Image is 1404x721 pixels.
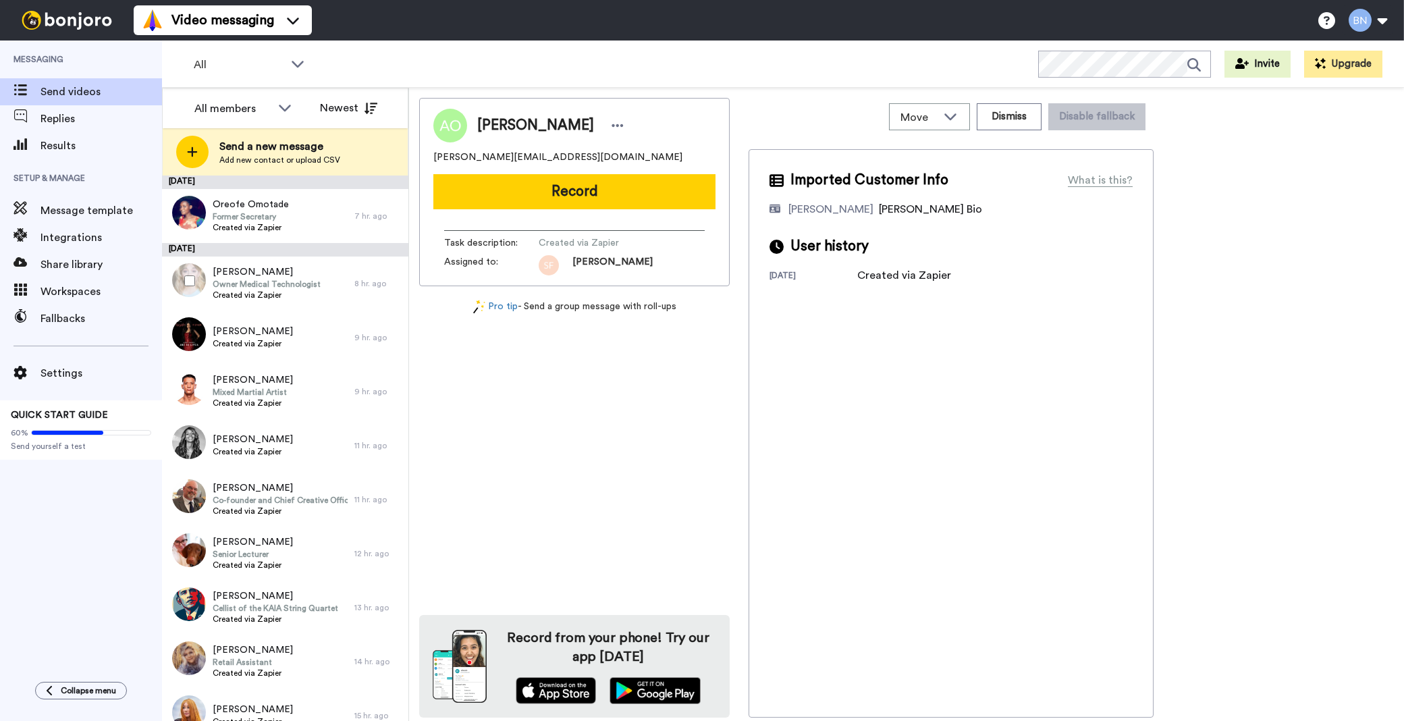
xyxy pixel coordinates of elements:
img: sf.png [539,255,559,275]
div: 14 hr. ago [354,656,402,667]
img: playstore [610,677,701,704]
div: 13 hr. ago [354,602,402,613]
img: bj-logo-header-white.svg [16,11,117,30]
span: Created via Zapier [213,614,338,624]
span: Workspaces [40,284,162,300]
img: abfc78c9-00bd-4c56-bc92-83f1528d5307.jpg [172,317,206,351]
span: [PERSON_NAME] [213,373,293,387]
div: [PERSON_NAME] [788,201,873,217]
div: 11 hr. ago [354,494,402,505]
span: Assigned to: [444,255,539,275]
span: Created via Zapier [213,506,348,516]
span: [PERSON_NAME] [213,325,293,338]
span: Results [40,138,162,154]
button: Record [433,174,715,209]
span: [PERSON_NAME] [213,643,293,657]
span: Created via Zapier [213,222,289,233]
img: magic-wand.svg [473,300,485,314]
span: Cellist of the KAIA String Quartet [213,603,338,614]
span: Add new contact or upload CSV [219,155,340,165]
h4: Record from your phone! Try our app [DATE] [500,629,716,666]
span: Replies [40,111,162,127]
button: Invite [1224,51,1291,78]
span: [PERSON_NAME] [213,589,338,603]
div: 9 hr. ago [354,332,402,343]
span: Mixed Martial Artist [213,387,293,398]
span: Oreofe Omotade [213,198,289,211]
img: 31e13b39-ea2c-444e-8e73-d1839f418439.png [172,587,206,621]
img: ef289ea0-1d7b-4aea-a0ac-bf2891b760d0.jpg [172,425,206,459]
img: 435cec1b-46f0-4250-b324-5a95e56d6b2e.jpg [172,641,206,675]
span: Send yourself a test [11,441,151,452]
span: [PERSON_NAME] [213,535,293,549]
button: Newest [310,95,387,122]
div: 8 hr. ago [354,278,402,289]
img: 5d5ab2f4-2e19-41f3-be23-9a2dbf7543d8.jpg [172,196,206,230]
img: download [433,630,487,703]
span: Created via Zapier [213,398,293,408]
button: Collapse menu [35,682,127,699]
div: 9 hr. ago [354,386,402,397]
div: [DATE] [162,176,408,189]
img: cb9d7ae2-4972-4f91-80df-7a160344b084.jpg [172,533,206,567]
span: Co-founder and Chief Creative Officer [213,495,348,506]
div: 7 hr. ago [354,211,402,221]
div: What is this? [1068,172,1133,188]
div: Created via Zapier [857,267,951,284]
span: Created via Zapier [213,668,293,678]
span: Created via Zapier [213,560,293,570]
div: [DATE] [769,270,857,284]
div: [DATE] [162,243,408,257]
span: Send videos [40,84,162,100]
span: Former Secretary [213,211,289,222]
span: Created via Zapier [213,290,321,300]
span: Video messaging [171,11,274,30]
a: Pro tip [473,300,518,314]
span: Owner Medical Technologist [213,279,321,290]
span: [PERSON_NAME][EMAIL_ADDRESS][DOMAIN_NAME] [433,151,682,164]
span: 60% [11,427,28,438]
img: vm-color.svg [142,9,163,31]
img: 55377d19-033c-4388-8afb-5ff60d0846ef.jpg [172,371,206,405]
div: - Send a group message with roll-ups [419,300,730,314]
span: Senior Lecturer [213,549,293,560]
img: df76e0c0-cc36-4d4c-af57-8b3aeae3c9e4.jpg [172,479,206,513]
img: Image of Ashley Ojo [433,109,467,142]
span: Task description : [444,236,539,250]
span: [PERSON_NAME] [477,115,594,136]
div: 11 hr. ago [354,440,402,451]
span: Move [900,109,937,126]
span: Created via Zapier [213,446,293,457]
span: Settings [40,365,162,381]
span: User history [790,236,869,257]
span: [PERSON_NAME] Bio [879,204,982,215]
span: Created via Zapier [213,338,293,349]
span: Imported Customer Info [790,170,948,190]
span: [PERSON_NAME] [213,433,293,446]
span: All [194,57,284,73]
span: Send a new message [219,138,340,155]
span: Message template [40,203,162,219]
span: Integrations [40,230,162,246]
span: Retail Assistant [213,657,293,668]
div: All members [194,101,271,117]
span: [PERSON_NAME] [572,255,653,275]
button: Dismiss [977,103,1042,130]
span: [PERSON_NAME] [213,703,293,716]
div: 15 hr. ago [354,710,402,721]
span: [PERSON_NAME] [213,481,348,495]
span: [PERSON_NAME] [213,265,321,279]
span: Created via Zapier [539,236,667,250]
span: QUICK START GUIDE [11,410,108,420]
span: Collapse menu [61,685,116,696]
button: Upgrade [1304,51,1382,78]
span: Fallbacks [40,311,162,327]
img: appstore [516,677,596,704]
div: 12 hr. ago [354,548,402,559]
span: Share library [40,257,162,273]
button: Disable fallback [1048,103,1145,130]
